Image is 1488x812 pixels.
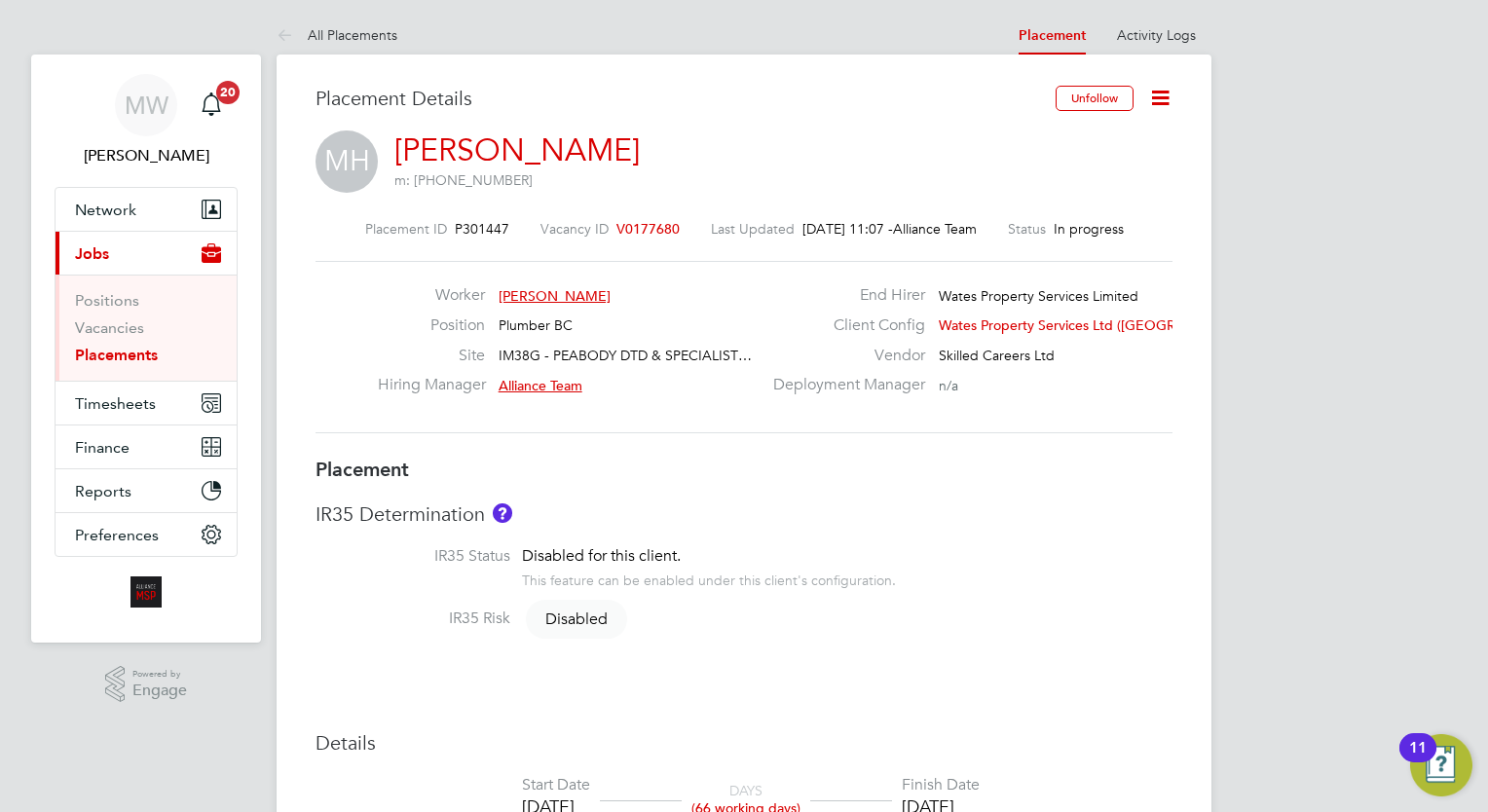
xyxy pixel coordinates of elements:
span: MH [316,130,378,193]
label: Worker [378,285,485,306]
label: Site [378,346,485,366]
button: Reports [56,469,237,512]
span: m: [PHONE_NUMBER] [394,171,533,189]
label: Placement ID [365,220,447,238]
a: Powered byEngage [105,666,188,703]
span: Wates Property Services Ltd ([GEOGRAPHIC_DATA]… [939,316,1275,334]
a: 20 [192,74,231,136]
a: Vacancies [75,318,144,337]
span: [PERSON_NAME] [499,287,611,305]
a: All Placements [277,26,397,44]
label: IR35 Status [316,546,510,567]
span: Disabled for this client. [522,546,681,566]
button: Timesheets [56,382,237,424]
div: Jobs [56,275,237,381]
a: Activity Logs [1117,26,1196,44]
img: alliancemsp-logo-retina.png [130,576,162,608]
label: Vendor [762,346,925,366]
button: Unfollow [1056,86,1134,111]
h3: Details [316,730,1172,756]
div: This feature can be enabled under this client's configuration. [522,567,896,589]
label: End Hirer [762,285,925,306]
span: Plumber BC [499,316,573,334]
span: Powered by [132,666,187,683]
span: 20 [216,81,240,104]
span: Wates Property Services Limited [939,287,1138,305]
button: Preferences [56,513,237,556]
span: Alliance Team [499,377,582,394]
button: Open Resource Center, 11 new notifications [1410,734,1472,796]
label: Status [1008,220,1046,238]
span: MW [125,92,168,118]
button: About IR35 [493,503,512,523]
div: Finish Date [902,775,980,795]
a: Positions [75,291,139,310]
span: Network [75,201,136,219]
a: Go to home page [55,576,238,608]
h3: IR35 Determination [316,501,1172,527]
label: Position [378,315,485,336]
span: Skilled Careers Ltd [939,347,1055,364]
button: Network [56,188,237,231]
button: Finance [56,425,237,468]
a: MW[PERSON_NAME] [55,74,238,167]
b: Placement [316,458,409,481]
label: Vacancy ID [540,220,609,238]
a: [PERSON_NAME] [394,131,640,169]
span: Reports [75,482,131,500]
span: Jobs [75,244,109,263]
span: Timesheets [75,394,156,413]
a: Placements [75,346,158,364]
span: Disabled [526,600,627,639]
span: In progress [1054,220,1124,238]
span: Alliance Team [893,220,977,238]
span: IM38G - PEABODY DTD & SPECIALIST… [499,347,752,364]
span: Finance [75,438,130,457]
h3: Placement Details [316,86,1041,111]
a: Placement [1019,27,1086,44]
span: Megan Westlotorn [55,144,238,167]
span: [DATE] 11:07 - [802,220,893,238]
label: Hiring Manager [378,375,485,395]
label: Last Updated [711,220,795,238]
nav: Main navigation [31,55,261,643]
div: Start Date [522,775,590,795]
label: Client Config [762,315,925,336]
span: P301447 [455,220,509,238]
span: V0177680 [616,220,680,238]
div: 11 [1409,748,1427,773]
button: Jobs [56,232,237,275]
label: IR35 Risk [316,609,510,629]
span: n/a [939,377,958,394]
span: Engage [132,683,187,699]
label: Deployment Manager [762,375,925,395]
span: Preferences [75,526,159,544]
